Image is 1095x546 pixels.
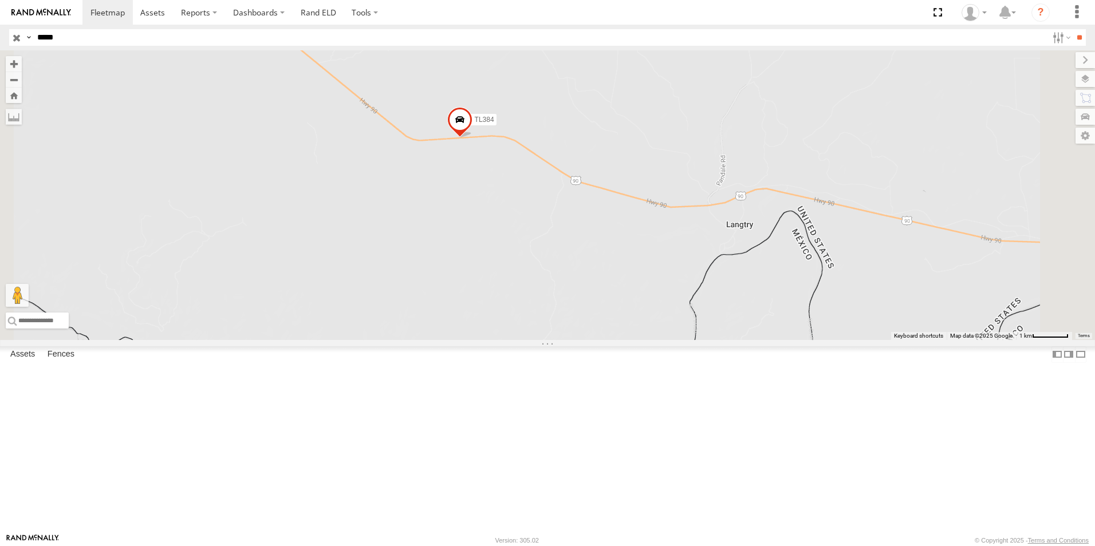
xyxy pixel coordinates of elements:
[495,537,539,544] div: Version: 305.02
[958,4,991,21] div: Daniel Del Muro
[6,284,29,307] button: Drag Pegman onto the map to open Street View
[5,346,41,362] label: Assets
[1048,29,1073,46] label: Search Filter Options
[11,9,71,17] img: rand-logo.svg
[1031,3,1050,22] i: ?
[1075,346,1086,363] label: Hide Summary Table
[1078,334,1090,338] a: Terms
[6,109,22,125] label: Measure
[1063,346,1074,363] label: Dock Summary Table to the Right
[6,88,22,103] button: Zoom Home
[6,56,22,72] button: Zoom in
[475,116,494,124] span: TL384
[1028,537,1089,544] a: Terms and Conditions
[950,333,1013,339] span: Map data ©2025 Google
[24,29,33,46] label: Search Query
[1051,346,1063,363] label: Dock Summary Table to the Left
[6,535,59,546] a: Visit our Website
[6,72,22,88] button: Zoom out
[1016,332,1072,340] button: Map Scale: 1 km per 60 pixels
[1076,128,1095,144] label: Map Settings
[975,537,1089,544] div: © Copyright 2025 -
[894,332,943,340] button: Keyboard shortcuts
[1019,333,1032,339] span: 1 km
[42,346,80,362] label: Fences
